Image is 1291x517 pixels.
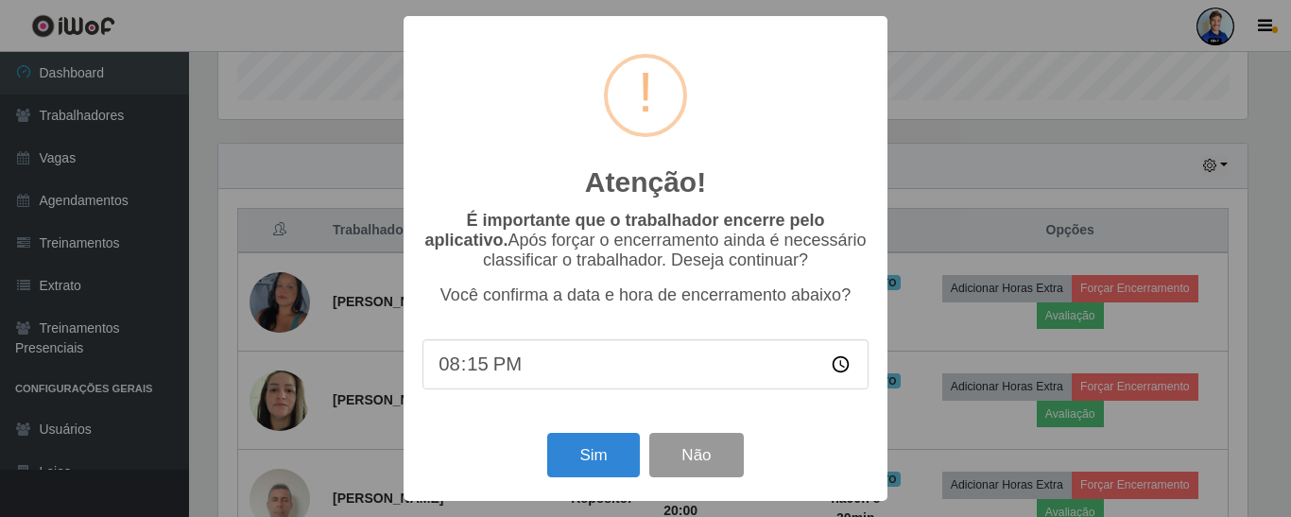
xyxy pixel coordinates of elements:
button: Sim [547,433,639,477]
b: É importante que o trabalhador encerre pelo aplicativo. [424,211,824,250]
p: Você confirma a data e hora de encerramento abaixo? [422,285,869,305]
p: Após forçar o encerramento ainda é necessário classificar o trabalhador. Deseja continuar? [422,211,869,270]
h2: Atenção! [585,165,706,199]
button: Não [649,433,743,477]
